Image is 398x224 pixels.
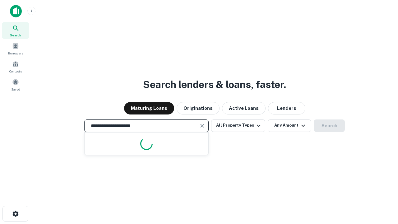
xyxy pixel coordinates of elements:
[10,33,21,38] span: Search
[2,58,29,75] a: Contacts
[2,22,29,39] a: Search
[143,77,286,92] h3: Search lenders & loans, faster.
[11,87,20,92] span: Saved
[177,102,220,114] button: Originations
[367,174,398,204] iframe: Chat Widget
[9,69,22,74] span: Contacts
[2,40,29,57] a: Borrowers
[8,51,23,56] span: Borrowers
[222,102,266,114] button: Active Loans
[268,102,305,114] button: Lenders
[10,5,22,17] img: capitalize-icon.png
[211,119,265,132] button: All Property Types
[268,119,311,132] button: Any Amount
[198,121,206,130] button: Clear
[2,76,29,93] a: Saved
[124,102,174,114] button: Maturing Loans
